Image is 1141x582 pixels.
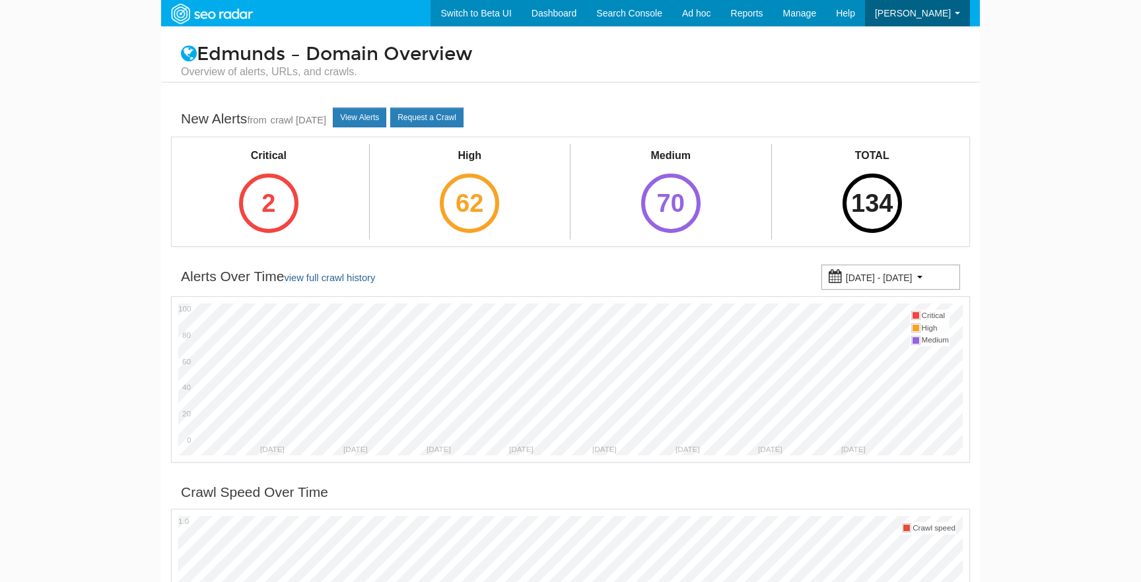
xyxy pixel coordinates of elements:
[428,148,511,164] div: High
[596,8,662,18] span: Search Console
[682,8,711,18] span: Ad hoc
[171,44,970,79] h1: Edmunds – Domain Overview
[846,273,913,283] small: [DATE] - [DATE]
[912,522,956,534] td: Crawl speed
[181,109,326,130] div: New Alerts
[731,8,763,18] span: Reports
[629,148,712,164] div: Medium
[921,322,950,335] td: High
[831,148,914,164] div: TOTAL
[239,174,298,233] div: 2
[921,309,950,322] td: Critical
[836,8,855,18] span: Help
[247,115,266,125] small: from
[921,334,950,346] td: Medium
[783,8,817,18] span: Manage
[166,2,257,26] img: SEORadar
[181,65,960,79] small: Overview of alerts, URLs, and crawls.
[390,108,464,127] a: Request a Crawl
[181,267,375,288] div: Alerts Over Time
[641,174,701,233] div: 70
[875,8,951,18] span: [PERSON_NAME]
[271,115,327,125] a: crawl [DATE]
[284,273,375,283] a: view full crawl history
[333,108,386,127] a: View Alerts
[181,482,328,502] div: Crawl Speed Over Time
[843,174,902,233] div: 134
[227,148,310,164] div: Critical
[440,174,499,233] div: 62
